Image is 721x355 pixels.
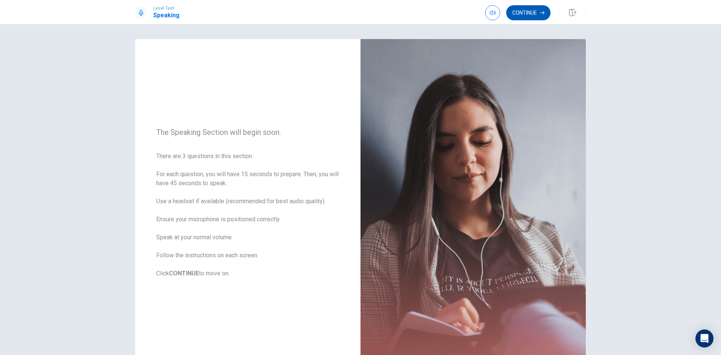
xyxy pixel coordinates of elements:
h1: Speaking [153,11,179,20]
span: The Speaking Section will begin soon. [156,128,339,137]
div: Open Intercom Messenger [695,329,713,347]
button: Continue [506,5,551,20]
span: Level Test [153,6,179,11]
b: CONTINUE [169,270,199,277]
span: There are 3 questions in this section. For each question, you will have 15 seconds to prepare. Th... [156,152,339,278]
